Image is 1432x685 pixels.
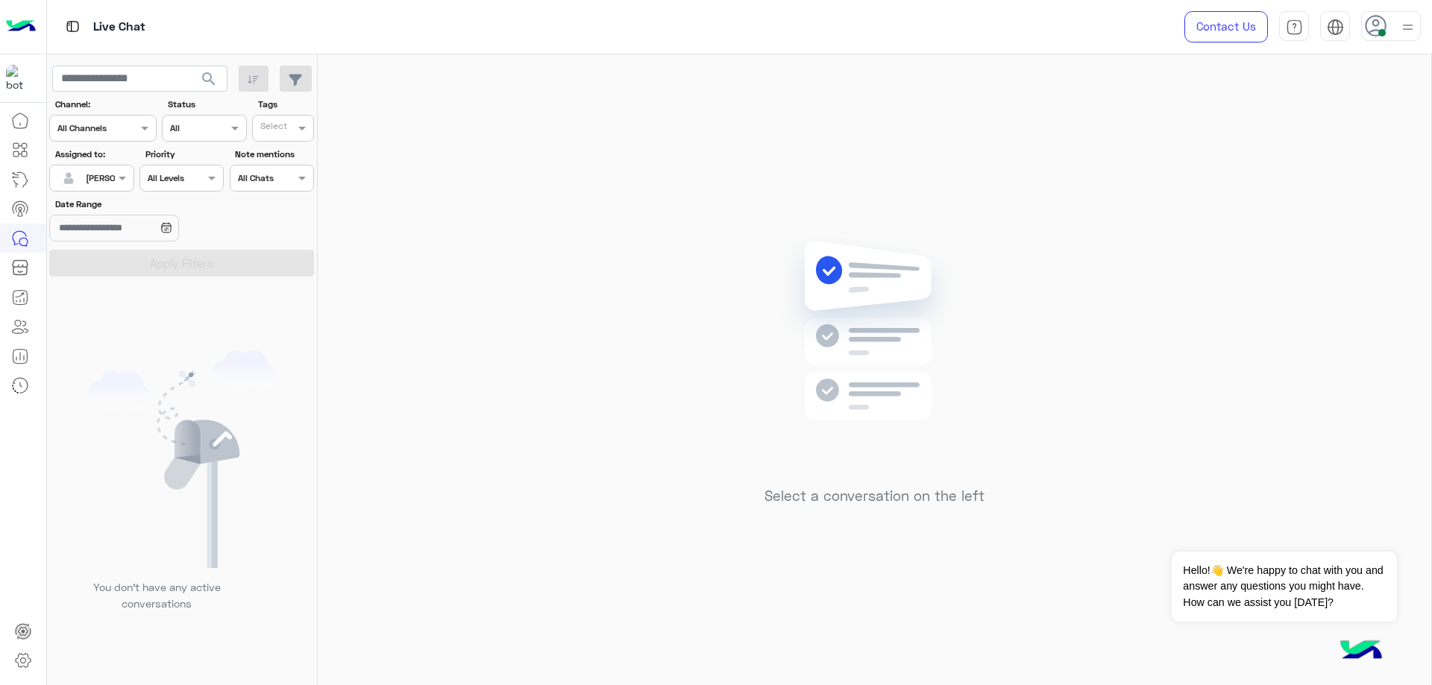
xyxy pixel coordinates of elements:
[6,65,33,92] img: 713415422032625
[258,119,287,136] div: Select
[1286,19,1303,36] img: tab
[145,148,222,161] label: Priority
[1184,11,1268,42] a: Contact Us
[58,168,79,189] img: defaultAdmin.png
[191,66,227,98] button: search
[49,250,314,277] button: Apply Filters
[767,229,982,476] img: no messages
[81,579,232,611] p: You don’t have any active conversations
[63,17,82,36] img: tab
[1335,625,1387,678] img: hulul-logo.png
[55,198,222,211] label: Date Range
[1172,552,1396,622] span: Hello!👋 We're happy to chat with you and answer any questions you might have. How can we assist y...
[55,148,132,161] label: Assigned to:
[258,98,313,111] label: Tags
[168,98,245,111] label: Status
[55,98,155,111] label: Channel:
[93,17,145,37] p: Live Chat
[6,11,36,42] img: Logo
[200,70,218,88] span: search
[1327,19,1344,36] img: tab
[1398,18,1417,37] img: profile
[764,487,984,505] h5: Select a conversation on the left
[88,350,276,568] img: empty users
[1279,11,1309,42] a: tab
[235,148,312,161] label: Note mentions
